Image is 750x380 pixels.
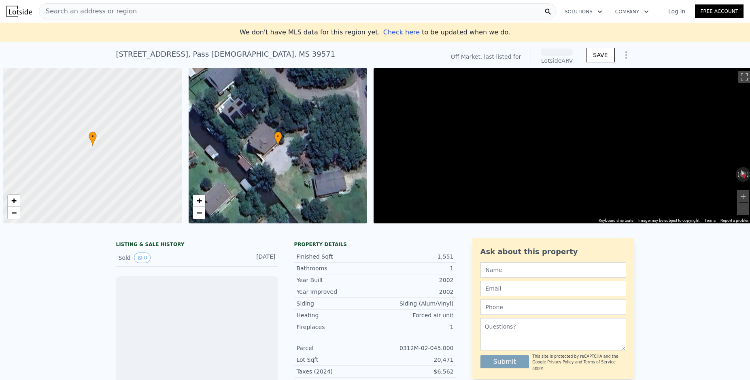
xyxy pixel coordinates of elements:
[240,28,510,37] div: We don't have MLS data for this region yet.
[134,253,151,263] button: View historical data
[618,47,634,63] button: Show Options
[39,6,137,16] span: Search an address or region
[375,299,454,308] div: Siding (Alum/Vinyl)
[704,218,716,223] a: Terms (opens in new tab)
[116,241,278,249] div: LISTING & SALE HISTORY
[375,288,454,296] div: 2002
[274,133,282,140] span: •
[297,323,375,331] div: Fireplaces
[11,195,17,206] span: +
[375,276,454,284] div: 2002
[375,344,454,352] div: 0312M-02-045.000
[383,28,420,36] span: Check here
[659,7,695,15] a: Log In
[297,299,375,308] div: Siding
[737,167,749,183] button: Reset the view
[586,48,614,62] button: SAVE
[8,195,20,207] a: Zoom in
[375,323,454,331] div: 1
[196,195,202,206] span: +
[375,253,454,261] div: 1,551
[609,4,655,19] button: Company
[558,4,609,19] button: Solutions
[89,133,97,140] span: •
[193,207,205,219] a: Zoom out
[89,132,97,146] div: •
[376,213,402,223] a: Open this area in Google Maps (opens a new window)
[6,6,32,17] img: Lotside
[375,367,454,376] div: $6,562
[383,28,510,37] div: to be updated when we do.
[116,49,336,60] div: [STREET_ADDRESS] , Pass [DEMOGRAPHIC_DATA] , MS 39571
[584,360,616,364] a: Terms of Service
[480,262,626,278] input: Name
[737,190,749,202] button: Zoom in
[737,203,749,215] button: Zoom out
[375,264,454,272] div: 1
[297,276,375,284] div: Year Built
[376,213,402,223] img: Google
[297,367,375,376] div: Taxes (2024)
[297,288,375,296] div: Year Improved
[196,208,202,218] span: −
[695,4,744,18] a: Free Account
[240,253,276,263] div: [DATE]
[480,355,529,368] button: Submit
[193,195,205,207] a: Zoom in
[375,311,454,319] div: Forced air unit
[8,207,20,219] a: Zoom out
[547,360,574,364] a: Privacy Policy
[297,253,375,261] div: Finished Sqft
[297,264,375,272] div: Bathrooms
[11,208,17,218] span: −
[119,253,191,263] div: Sold
[532,354,626,371] div: This site is protected by reCAPTCHA and the Google and apply.
[375,356,454,364] div: 20,471
[274,132,282,146] div: •
[736,167,740,182] button: Rotate counterclockwise
[480,246,626,257] div: Ask about this property
[541,57,573,65] div: Lotside ARV
[599,218,633,223] button: Keyboard shortcuts
[638,218,699,223] span: Image may be subject to copyright
[297,356,375,364] div: Lot Sqft
[294,241,456,248] div: Property details
[451,53,521,61] div: Off Market, last listed for
[480,299,626,315] input: Phone
[297,344,375,352] div: Parcel
[480,281,626,296] input: Email
[297,311,375,319] div: Heating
